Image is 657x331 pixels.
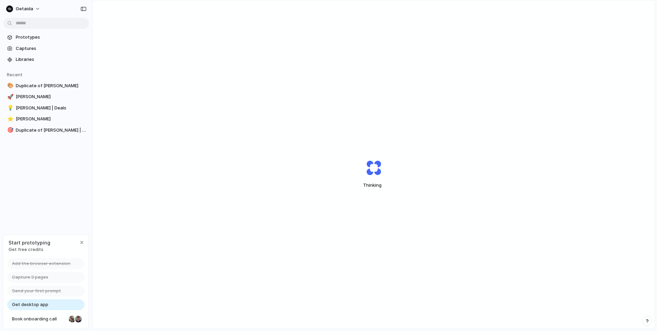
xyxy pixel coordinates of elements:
a: 🚀[PERSON_NAME] [3,92,89,102]
span: Capture 3 pages [12,274,48,281]
span: Duplicate of [PERSON_NAME] | Home [16,127,86,134]
span: [PERSON_NAME] [16,93,86,100]
span: Add the browser extension [12,260,70,267]
a: Libraries [3,54,89,65]
div: 🎯 [7,126,12,134]
a: Prototypes [3,32,89,42]
span: Send your first prompt [12,288,61,294]
button: 🎯 [6,127,13,134]
div: Christian Iacullo [74,315,82,323]
span: Book onboarding call [12,316,66,322]
div: ⭐ [7,115,12,123]
a: Book onboarding call [7,314,85,325]
span: getaida [16,5,33,12]
a: 🎨Duplicate of [PERSON_NAME] [3,81,89,91]
button: getaida [3,3,44,14]
span: Duplicate of [PERSON_NAME] [16,82,86,89]
button: 🚀 [6,93,13,100]
span: Recent [7,72,23,77]
button: 🎨 [6,82,13,89]
div: 🎨 [7,82,12,90]
a: 💡[PERSON_NAME] | Deals [3,103,89,113]
a: 🎯Duplicate of [PERSON_NAME] | Home [3,125,89,135]
span: Libraries [16,56,86,63]
button: ⭐ [6,116,13,122]
div: Nicole Kubica [68,315,76,323]
span: [PERSON_NAME] [16,116,86,122]
span: Get desktop app [12,301,48,308]
span: Start prototyping [9,239,50,246]
button: 💡 [6,105,13,111]
span: Get free credits [9,246,50,253]
span: Captures [16,45,86,52]
span: [PERSON_NAME] | Deals [16,105,86,111]
div: 🚀 [7,93,12,101]
div: 💡 [7,104,12,112]
a: Captures [3,43,89,54]
a: Get desktop app [7,299,85,310]
a: ⭐[PERSON_NAME] [3,114,89,124]
span: Thinking [350,182,397,189]
span: Prototypes [16,34,86,41]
